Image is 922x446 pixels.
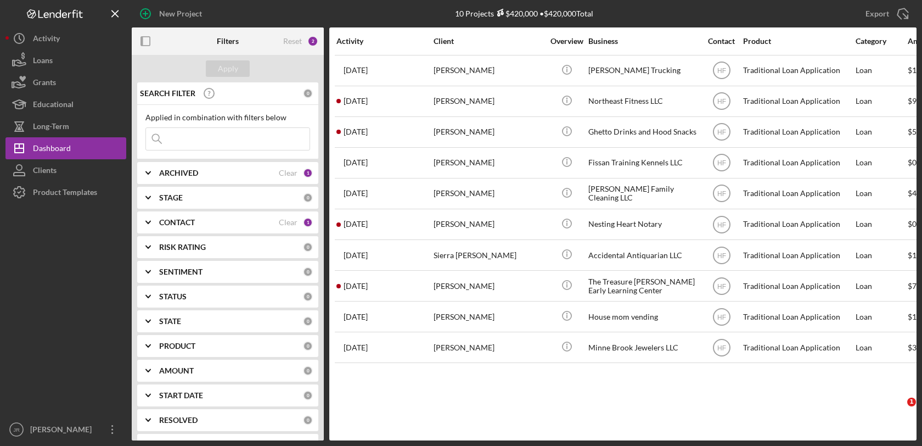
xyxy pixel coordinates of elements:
[717,159,726,167] text: HF
[455,9,593,18] div: 10 Projects • $420,000 Total
[159,169,198,177] b: ARCHIVED
[434,56,543,85] div: [PERSON_NAME]
[856,271,907,300] div: Loan
[303,415,313,425] div: 0
[5,159,126,181] button: Clients
[588,210,698,239] div: Nesting Heart Notary
[33,159,57,184] div: Clients
[717,344,726,352] text: HF
[546,37,587,46] div: Overview
[5,71,126,93] button: Grants
[344,313,368,321] time: 2025-09-11 22:37
[159,243,206,252] b: RISK RATING
[856,56,907,85] div: Loan
[717,98,726,105] text: HF
[588,271,698,300] div: The Treasure [PERSON_NAME] Early Learning Center
[856,87,907,116] div: Loan
[908,158,917,167] span: $0
[344,66,368,75] time: 2025-07-17 19:59
[907,398,916,406] span: 1
[145,113,310,122] div: Applied in combination with filters below
[856,148,907,177] div: Loan
[743,87,853,116] div: Traditional Loan Application
[307,36,318,47] div: 2
[5,181,126,203] button: Product Templates
[217,37,239,46] b: Filters
[132,3,213,25] button: New Project
[344,97,368,105] time: 2025-09-25 19:16
[303,391,313,400] div: 0
[159,267,203,276] b: SENTIMENT
[588,302,698,331] div: House mom vending
[27,419,99,443] div: [PERSON_NAME]
[434,241,543,270] div: Sierra [PERSON_NAME]
[588,241,698,270] div: Accidental Antiquarian LLC
[303,341,313,351] div: 0
[588,333,698,362] div: Minne Brook Jewelers LLC
[743,210,853,239] div: Traditional Loan Application
[588,118,698,147] div: Ghetto Drinks and Hood Snacks
[743,148,853,177] div: Traditional Loan Application
[279,169,297,177] div: Clear
[701,37,742,46] div: Contact
[283,37,302,46] div: Reset
[856,333,907,362] div: Loan
[33,49,53,74] div: Loans
[13,427,20,433] text: JR
[588,37,698,46] div: Business
[5,419,126,441] button: JR[PERSON_NAME]
[5,27,126,49] button: Activity
[33,93,74,118] div: Educational
[303,242,313,252] div: 0
[344,189,368,198] time: 2025-09-12 18:30
[5,93,126,115] a: Educational
[344,127,368,136] time: 2025-09-16 01:59
[856,241,907,270] div: Loan
[5,49,126,71] button: Loans
[344,282,368,291] time: 2025-09-28 19:22
[140,89,195,98] b: SEARCH FILTER
[856,179,907,208] div: Loan
[856,302,907,331] div: Loan
[336,37,432,46] div: Activity
[303,88,313,98] div: 0
[865,3,889,25] div: Export
[717,282,726,290] text: HF
[494,9,538,18] div: $420,000
[33,115,69,140] div: Long-Term
[717,129,726,136] text: HF
[717,252,726,259] text: HF
[743,179,853,208] div: Traditional Loan Application
[303,267,313,277] div: 0
[33,27,60,52] div: Activity
[5,137,126,159] a: Dashboard
[159,3,202,25] div: New Project
[588,56,698,85] div: [PERSON_NAME] Trucking
[279,218,297,227] div: Clear
[303,366,313,376] div: 0
[434,37,543,46] div: Client
[344,343,368,352] time: 2025-09-18 18:11
[588,179,698,208] div: [PERSON_NAME] Family Cleaning LLC
[434,210,543,239] div: [PERSON_NAME]
[434,179,543,208] div: [PERSON_NAME]
[159,193,183,202] b: STAGE
[159,317,181,326] b: STATE
[206,60,250,77] button: Apply
[743,37,853,46] div: Product
[743,271,853,300] div: Traditional Loan Application
[717,221,726,228] text: HF
[434,271,543,300] div: [PERSON_NAME]
[588,87,698,116] div: Northeast Fitness LLC
[717,313,726,321] text: HF
[344,251,368,260] time: 2025-09-19 16:58
[743,302,853,331] div: Traditional Loan Application
[743,241,853,270] div: Traditional Loan Application
[5,115,126,137] button: Long-Term
[33,71,56,96] div: Grants
[854,3,917,25] button: Export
